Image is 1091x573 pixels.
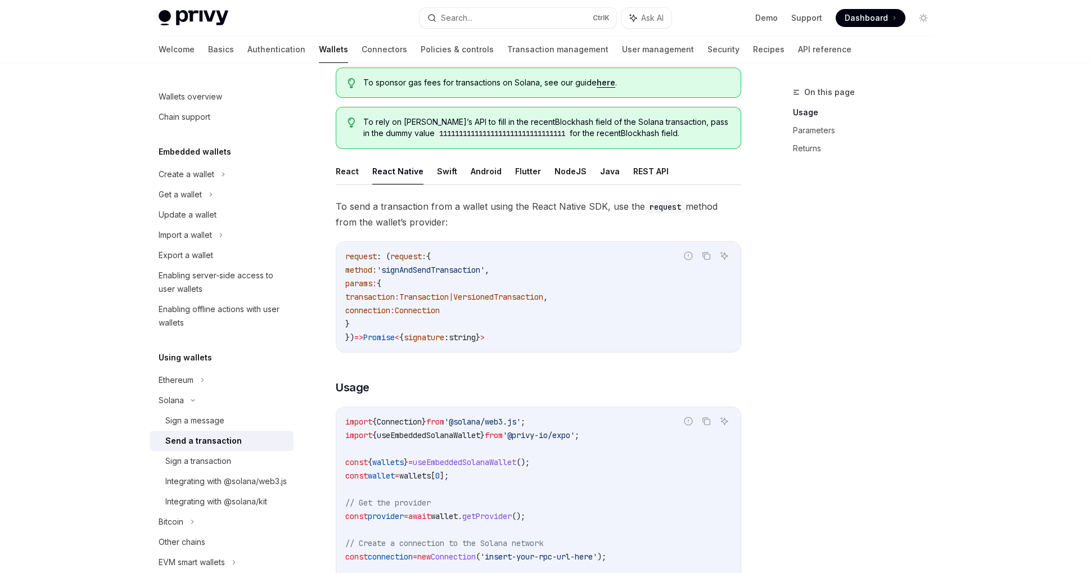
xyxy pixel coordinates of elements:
a: Enabling offline actions with user wallets [150,299,294,333]
span: 0 [435,471,440,481]
span: ; [521,417,525,427]
a: Support [791,12,822,24]
span: { [377,278,381,288]
div: Sign a message [165,414,224,427]
button: Android [471,158,502,184]
div: EVM smart wallets [159,556,225,569]
div: Sign a transaction [165,454,231,468]
span: await [408,511,431,521]
span: : ( [377,251,390,261]
code: request [645,201,686,213]
a: Usage [793,103,941,121]
button: Ask AI [717,414,732,428]
span: VersionedTransaction [453,292,543,302]
div: Get a wallet [159,188,202,201]
span: > [480,332,485,342]
span: . [458,511,462,521]
button: Search...CtrlK [420,8,616,28]
div: Import a wallet [159,228,212,242]
span: params [345,278,372,288]
a: User management [622,36,694,63]
span: } [480,430,485,440]
span: To sponsor gas fees for transactions on Solana, see our guide . [363,77,729,88]
span: } [476,332,480,342]
span: , [543,292,548,302]
span: wallet [368,471,395,481]
span: : [395,292,399,302]
a: Recipes [753,36,785,63]
span: | [449,292,453,302]
span: provider [368,511,404,521]
a: Returns [793,139,941,157]
span: const [345,552,368,562]
span: string [449,332,476,342]
a: Demo [755,12,778,24]
span: ; [575,430,579,440]
div: Integrating with @solana/kit [165,495,267,508]
div: Update a wallet [159,208,217,222]
code: 11111111111111111111111111111111 [435,128,570,139]
span: ]; [440,471,449,481]
div: Enabling server-side access to user wallets [159,269,287,296]
a: Dashboard [836,9,905,27]
div: Create a wallet [159,168,214,181]
span: new [417,552,431,562]
span: from [426,417,444,427]
a: Basics [208,36,234,63]
span: const [345,511,368,521]
span: { [399,332,404,342]
span: const [345,457,368,467]
span: 'signAndSendTransaction' [377,265,485,275]
span: = [395,471,399,481]
span: < [395,332,399,342]
button: Report incorrect code [681,414,696,428]
a: Wallets [319,36,348,63]
span: ); [597,552,606,562]
a: Security [707,36,740,63]
a: API reference [798,36,851,63]
a: Sign a transaction [150,451,294,471]
span: Ctrl K [593,13,610,22]
span: useEmbeddedSolanaWallet [413,457,516,467]
span: = [408,457,413,467]
button: Ask AI [717,249,732,263]
span: request [345,251,377,261]
span: connection [345,305,390,315]
button: REST API [633,158,669,184]
span: { [426,251,431,261]
a: Policies & controls [421,36,494,63]
span: { [372,430,377,440]
span: : [372,265,377,275]
span: // Create a connection to the Solana network [345,538,543,548]
button: Swift [437,158,457,184]
span: const [345,471,368,481]
a: Update a wallet [150,205,294,225]
span: (); [516,457,530,467]
span: 'insert-your-rpc-url-here' [480,552,597,562]
svg: Tip [348,78,355,88]
button: NodeJS [554,158,587,184]
a: here [597,78,615,88]
span: '@solana/web3.js' [444,417,521,427]
button: Report incorrect code [681,249,696,263]
button: React [336,158,359,184]
span: { [368,457,372,467]
div: Bitcoin [159,515,183,529]
button: Copy the contents from the code block [699,414,714,428]
div: Integrating with @solana/web3.js [165,475,287,488]
span: } [422,417,426,427]
span: Connection [431,552,476,562]
span: To rely on [PERSON_NAME]’s API to fill in the recentBlockhash field of the Solana transaction, pa... [363,116,729,139]
h5: Embedded wallets [159,145,231,159]
span: ( [476,552,480,562]
button: React Native [372,158,423,184]
img: light logo [159,10,228,26]
span: Usage [336,380,369,395]
svg: Tip [348,118,355,128]
span: request [390,251,422,261]
span: : [390,305,395,315]
span: } [404,457,408,467]
div: Export a wallet [159,249,213,262]
span: { [372,417,377,427]
a: Welcome [159,36,195,63]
